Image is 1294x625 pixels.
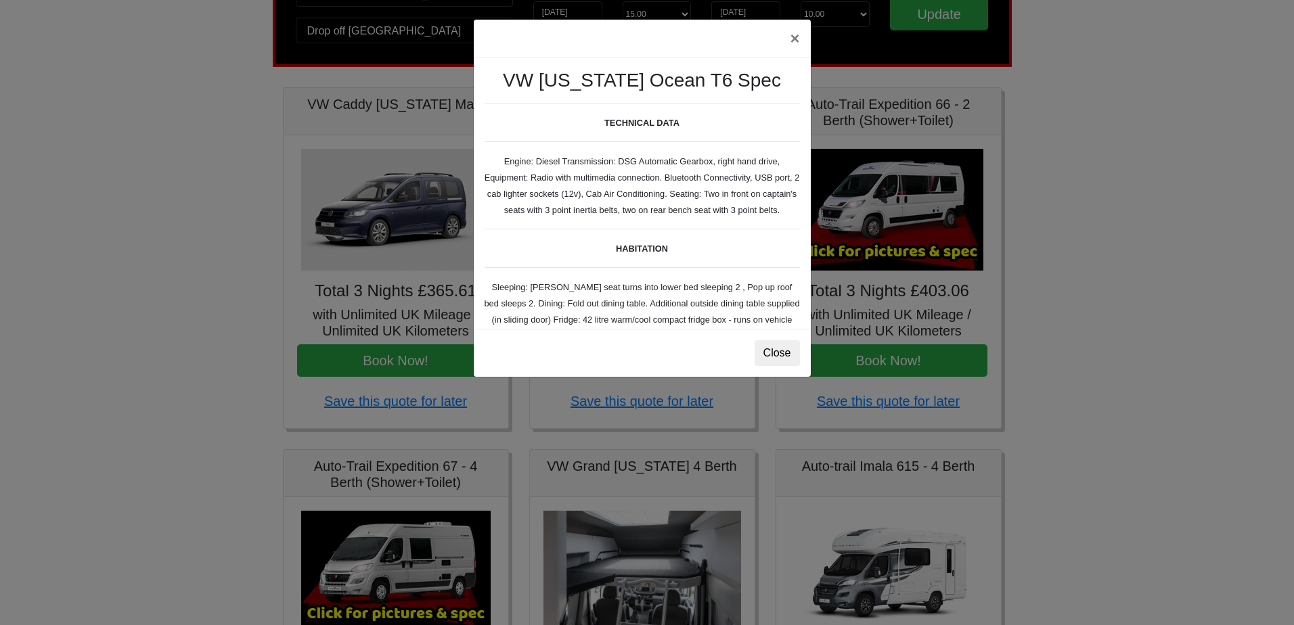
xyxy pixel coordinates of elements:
h3: VW [US_STATE] Ocean T6 Spec [485,69,800,92]
button: × [779,20,810,57]
b: HABITATION [616,244,668,254]
b: TECHNICAL DATA [604,118,679,128]
button: Close [755,340,800,366]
